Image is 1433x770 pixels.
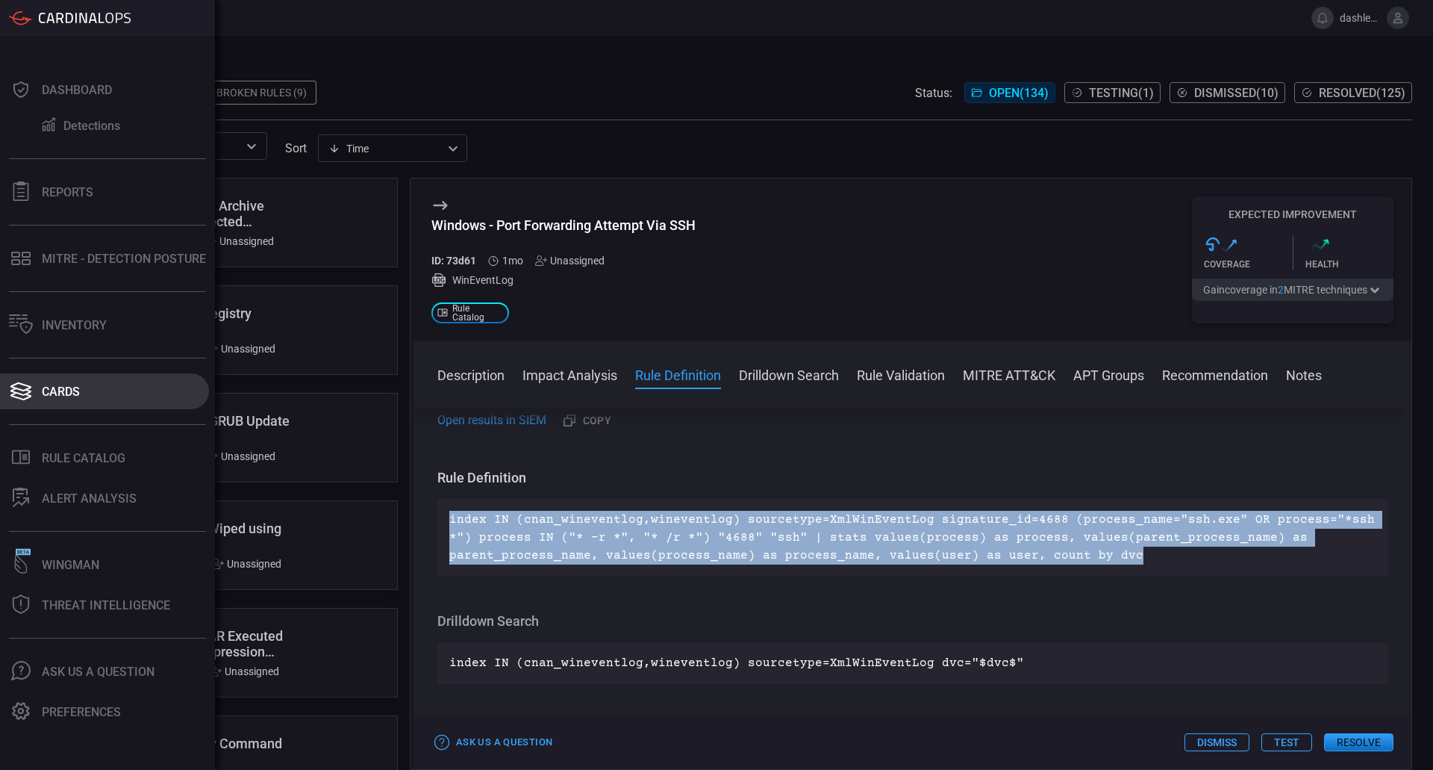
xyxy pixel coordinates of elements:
div: Windows - Port Forwarding Attempt Via SSH [431,217,696,233]
div: Wingman [42,558,99,572]
span: Dismissed ( 10 ) [1194,86,1279,100]
button: APT Groups [1073,365,1144,383]
div: Ask Us A Question [42,665,154,679]
div: ALERT ANALYSIS [42,491,137,506]
button: Dismiss [1184,733,1249,751]
div: Cards [42,385,80,399]
div: Inventory [42,318,107,332]
div: Unassigned [205,235,274,247]
div: Unassigned [535,255,605,267]
span: Resolved ( 125 ) [1319,86,1405,100]
span: Aug 14, 2025 4:08 AM [502,255,523,267]
button: Open [241,136,262,157]
button: Recommendation [1162,365,1268,383]
div: Unassigned [210,665,279,677]
button: Notes [1286,365,1322,383]
div: Unassigned [212,558,281,570]
button: Resolved(125) [1294,82,1412,103]
div: Broken Rules (9) [207,81,316,105]
div: Detections [63,119,120,133]
p: index IN (cnan_wineventlog,wineventlog) sourcetype=XmlWinEventLog dvc="$dvc$" [449,654,1376,672]
div: MITRE - Detection Posture [42,252,206,266]
h5: ID: 73d61 [431,255,476,267]
button: Rule Definition [635,365,721,383]
button: Testing(1) [1064,82,1161,103]
button: Impact Analysis [522,365,617,383]
div: Time [328,141,443,156]
span: Status: [915,86,952,100]
button: Test [1261,733,1312,751]
button: Dismissed(10) [1170,82,1285,103]
div: WinEventLog [431,273,696,288]
button: Drilldown Search [739,365,839,383]
span: dashley.[PERSON_NAME] [1340,12,1381,24]
div: Reports [42,185,93,199]
button: MITRE ATT&CK [963,365,1055,383]
button: Open(134) [964,82,1055,103]
button: Gaincoverage in2MITRE techniques [1192,279,1393,301]
div: Coverage [1204,259,1293,270]
p: index IN (cnan_wineventlog,wineventlog) sourcetype=XmlWinEventLog signature_id=4688 (process_name... [449,511,1376,565]
div: Threat Intelligence [42,598,170,612]
h3: Rule Definition [437,469,1387,487]
span: Testing ( 1 ) [1089,86,1154,100]
div: Rule Catalog [42,451,125,465]
h5: Expected Improvement [1192,208,1393,220]
span: Rule Catalog [452,304,503,322]
div: Preferences [42,705,121,719]
div: Unassigned [206,450,275,462]
button: Rule Validation [857,365,945,383]
button: Description [437,365,505,383]
label: sort [285,141,307,155]
div: Health [1305,259,1394,270]
div: Unassigned [206,343,275,355]
span: Open ( 134 ) [989,86,1049,100]
span: 2 [1278,284,1284,296]
h3: Drilldown Search [437,612,1387,630]
div: Dashboard [42,83,112,97]
button: Ask Us a Question [431,731,556,754]
button: Resolve [1324,733,1393,751]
